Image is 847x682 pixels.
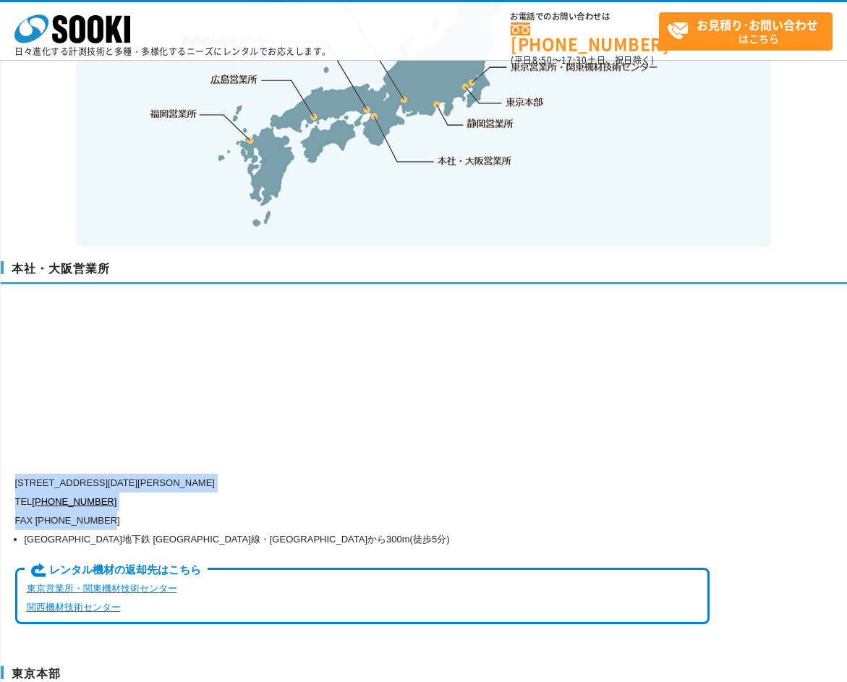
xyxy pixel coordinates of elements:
[532,54,553,67] span: 8:50
[15,493,710,511] p: TEL
[211,72,258,86] a: 広島営業所
[436,153,512,168] a: 本社・大阪営業所
[561,54,587,67] span: 17:30
[14,47,331,56] p: 日々進化する計測技術と多種・多様化するニーズにレンタルでお応えします。
[150,106,197,121] a: 福岡営業所
[467,116,514,131] a: 静岡営業所
[667,13,832,49] span: はこちら
[32,496,116,507] a: [PHONE_NUMBER]
[25,530,710,549] li: [GEOGRAPHIC_DATA]地下鉄 [GEOGRAPHIC_DATA]線・[GEOGRAPHIC_DATA]から300m(徒歩5分)
[27,583,177,594] a: 東京営業所・関東機材技術センター
[511,54,654,67] span: (平日 ～ 土日、祝日除く)
[15,511,710,530] p: FAX [PHONE_NUMBER]
[25,563,208,579] span: レンタル機材の返却先はこちら
[506,95,544,110] a: 東京本部
[511,12,659,21] span: お電話でのお問い合わせは
[697,16,818,33] strong: お見積り･お問い合わせ
[511,22,659,52] a: [PHONE_NUMBER]
[15,474,710,493] p: [STREET_ADDRESS][DATE][PERSON_NAME]
[1,261,847,284] h3: 本社・大阪営業所
[27,602,121,613] a: 関西機材技術センター
[659,12,833,51] a: お見積り･お問い合わせはこちら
